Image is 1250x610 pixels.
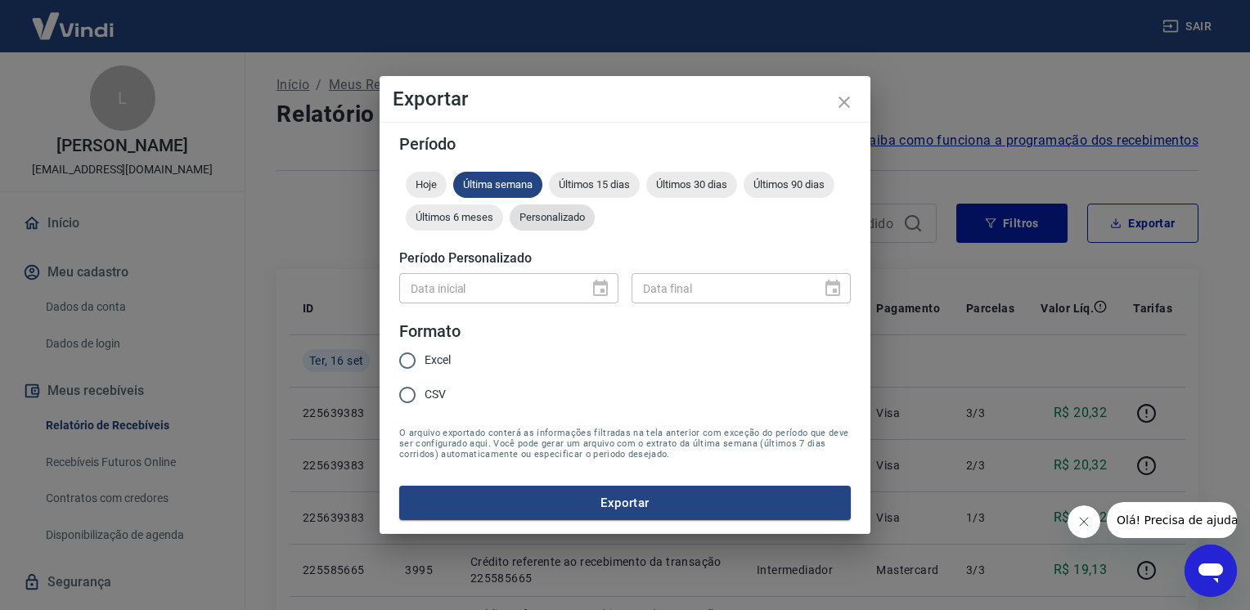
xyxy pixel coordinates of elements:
span: Personalizado [510,211,595,223]
div: Últimos 15 dias [549,172,640,198]
button: close [825,83,864,122]
input: DD/MM/YYYY [632,273,810,303]
div: Últimos 6 meses [406,204,503,231]
legend: Formato [399,320,461,343]
iframe: Fechar mensagem [1068,505,1100,538]
span: Última semana [453,178,542,191]
h5: Período [399,136,851,152]
div: Última semana [453,172,542,198]
span: Últimos 30 dias [646,178,737,191]
iframe: Mensagem da empresa [1107,502,1237,538]
h5: Período Personalizado [399,250,851,267]
span: Olá! Precisa de ajuda? [10,11,137,25]
div: Últimos 30 dias [646,172,737,198]
h4: Exportar [393,89,857,109]
div: Últimos 90 dias [744,172,834,198]
div: Personalizado [510,204,595,231]
button: Exportar [399,486,851,520]
span: Últimos 90 dias [744,178,834,191]
span: Hoje [406,178,447,191]
span: Últimos 6 meses [406,211,503,223]
span: CSV [425,386,446,403]
input: DD/MM/YYYY [399,273,578,303]
span: Últimos 15 dias [549,178,640,191]
span: O arquivo exportado conterá as informações filtradas na tela anterior com exceção do período que ... [399,428,851,460]
div: Hoje [406,172,447,198]
iframe: Botão para abrir a janela de mensagens [1185,545,1237,597]
span: Excel [425,352,451,369]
